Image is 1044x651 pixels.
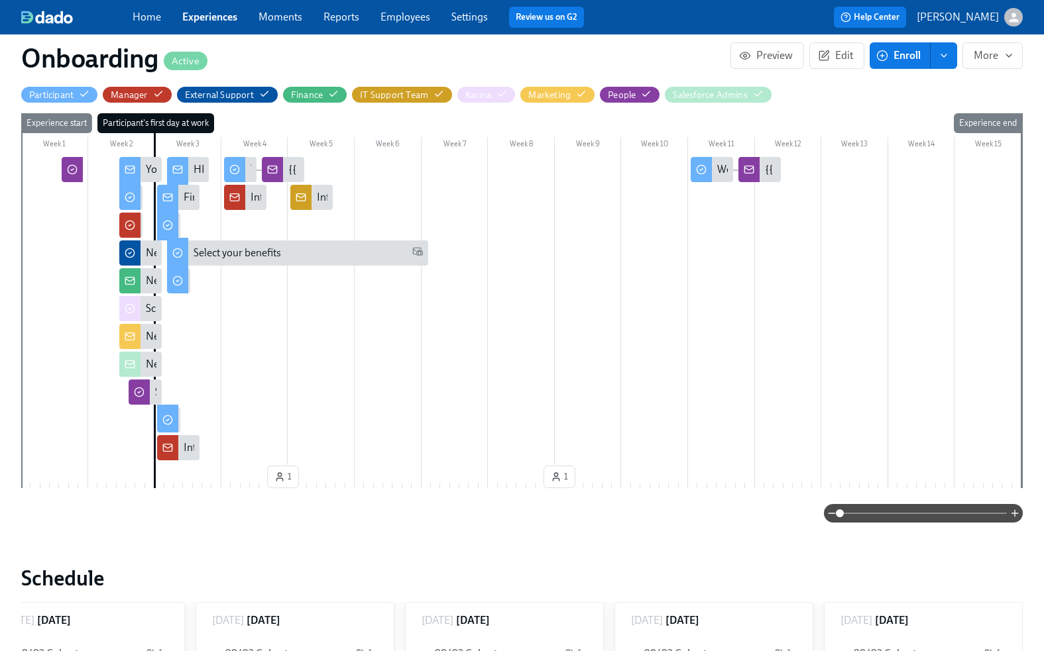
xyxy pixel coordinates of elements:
button: Participant [21,87,97,103]
div: New Employee Hire: {{ participant.fullName }}, starting {{ participant.startDate | MMMM Do }} [119,268,162,293]
img: dado [21,11,73,24]
div: Introduce {{ participant.firstName }} to the team in [GEOGRAPHIC_DATA]! [184,440,520,455]
div: New [PERSON_NAME] Alert: {{ participant.fullName }}, starting {{ participant.startDate | MMMM Do }} [119,240,162,266]
p: [DATE] [631,613,663,628]
div: Participant's first day at work [97,113,214,133]
div: Your First Day is Fast Approaching! [119,157,162,182]
div: Week 12 [755,137,822,154]
p: [PERSON_NAME] [917,10,999,25]
span: 1 [274,470,292,483]
div: New Hire: {{ participant.fullName }}, starting {{ participant.startDate | MMMM Do }} [146,357,522,372]
div: Schedule IT set up meeting for new [PERSON_NAME] {{ participant.fullName }} [119,296,162,321]
div: Week 9 [555,137,622,154]
div: First day setup! [157,185,200,210]
div: Week 13 [821,137,888,154]
span: Edit [821,49,853,62]
div: Week 6 [355,137,422,154]
div: Week 4 [221,137,288,154]
span: Help Center [841,11,899,24]
div: Week 14 [888,137,955,154]
div: New Employee Hire: {{ participant.fullName }}, starting {{ participant.startDate | MMMM Do }} [119,324,162,349]
span: Preview [742,49,793,62]
h1: Onboarding [21,42,207,74]
span: Enroll [879,49,921,62]
div: HR follow-up [167,157,209,182]
div: Week 5 [288,137,355,154]
div: Hide Finance [291,89,323,101]
h6: [DATE] [247,613,280,628]
div: New Hire: {{ participant.fullName }}, starting {{ participant.startDate | MMMM Do }} [119,352,162,377]
button: Preview [730,42,804,69]
div: Introduce {{ participant.firstName }} to the team in [GEOGRAPHIC_DATA]! [157,435,200,460]
div: Week 7 [422,137,489,154]
h6: [DATE] [37,613,71,628]
h6: [DATE] [666,613,699,628]
a: Reports [323,11,359,23]
div: Select your benefits [167,240,428,266]
div: Hide Participant [29,89,74,101]
div: Hide IT Support Team [360,89,428,101]
div: New Employee Hire: {{ participant.fullName }}, starting {{ participant.startDate | MMMM Do }} [146,329,569,344]
div: Hide Marketing [528,89,571,101]
button: 1 [267,466,299,488]
a: Review us on G2 [516,11,577,24]
div: Week 3 [154,137,221,154]
button: Edit [809,42,864,69]
div: Week 1 [21,137,88,154]
div: Hide Karina [465,89,491,101]
a: Moments [259,11,302,23]
button: Manager [103,87,171,103]
a: Experiences [182,11,237,23]
div: New Employee Hire: {{ participant.fullName }}, starting {{ participant.startDate | MMMM Do }} [146,274,569,288]
button: [PERSON_NAME] [917,8,1023,26]
a: Employees [380,11,430,23]
button: People [600,87,660,103]
div: Schedule IT set up meeting for new [PERSON_NAME] {{ participant.fullName }} [146,301,504,316]
div: InfoSec Policy Acceptance Reminder - {{ participant.fullName }} [290,185,333,210]
p: [DATE] [841,613,872,628]
div: First day setup! [184,190,253,205]
button: Marketing [520,87,595,103]
span: Active [164,56,207,66]
div: {{ participant.fullName }}'s initial feedback [262,157,304,182]
a: dado [21,11,133,24]
p: [DATE] [422,613,453,628]
button: Enroll [870,42,931,69]
span: 1 [551,470,568,483]
div: New [PERSON_NAME] Alert: {{ participant.fullName }}, starting {{ participant.startDate | MMMM Do }} [146,246,608,260]
div: Experience end [954,113,1022,133]
div: InfoSec Policy Acceptance Reminder - {{ participant.fullName }} [224,185,266,210]
div: Hide External Support [185,89,254,101]
div: We'd love to hear about your first 60 days! [691,157,733,182]
button: Help Center [834,7,906,28]
button: Review us on G2 [509,7,584,28]
div: Schedule Benefits Meeting for US new hire {{ participant.fullName }} [129,379,161,405]
button: 1 [544,466,575,488]
p: [DATE] [212,613,244,628]
div: Hide Salesforce Admins [673,89,747,101]
a: Settings [451,11,488,23]
div: We'd love to hear about your first 60 days! [717,162,907,177]
button: Karina [457,87,515,103]
div: {{ participant.fullName }}'s 60-day feedback [738,157,781,182]
div: Two week check in [251,162,334,177]
div: Week 2 [88,137,155,154]
div: {{ participant.fullName }}'s initial feedback [288,162,480,177]
div: Select your benefits [194,246,281,260]
div: {{ participant.fullName }}'s 60-day feedback [765,162,964,177]
button: Finance [283,87,347,103]
div: HR follow-up [194,162,254,177]
div: Week 11 [688,137,755,154]
button: External Support [177,87,278,103]
a: Home [133,11,161,23]
h6: [DATE] [456,613,490,628]
div: Two week check in [224,157,257,182]
div: Week 15 [955,137,1021,154]
div: Schedule Benefits Meeting for US new hire {{ participant.fullName }} [155,385,462,399]
button: enroll [931,42,957,69]
div: InfoSec Policy Acceptance Reminder - {{ participant.fullName }} [317,190,602,205]
div: Hide People [608,89,636,101]
div: Your First Day is Fast Approaching! [146,162,304,177]
span: Work Email [412,246,423,261]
